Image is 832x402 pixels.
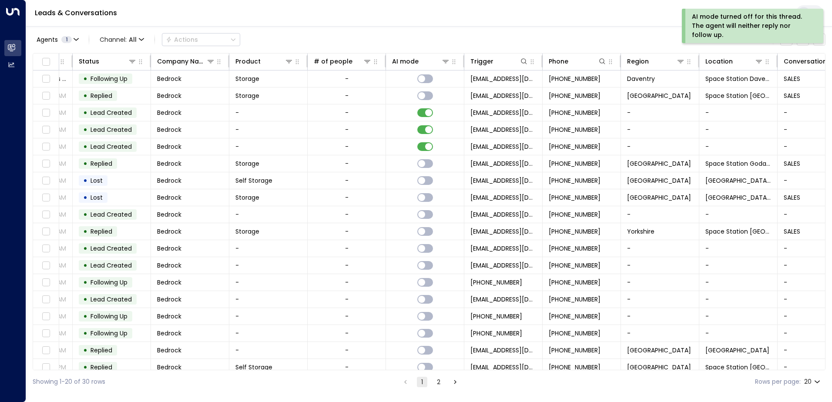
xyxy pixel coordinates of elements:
[470,91,536,100] span: leads@space-station.co.uk
[40,57,51,67] span: Toggle select all
[157,176,181,185] span: Bedrock
[804,375,822,388] div: 20
[229,291,308,308] td: -
[91,108,132,117] span: Lead Created
[345,108,349,117] div: -
[345,193,349,202] div: -
[345,244,349,253] div: -
[157,74,181,83] span: Bedrock
[91,363,112,372] span: Replied
[627,56,685,67] div: Region
[91,125,132,134] span: Lead Created
[549,142,601,151] span: +441234567890
[40,175,51,186] span: Toggle select row
[83,258,87,273] div: •
[79,56,137,67] div: Status
[166,36,198,44] div: Actions
[157,244,181,253] span: Bedrock
[129,36,137,43] span: All
[621,257,699,274] td: -
[83,241,87,256] div: •
[470,142,536,151] span: leads@space-station.co.uk
[91,261,132,270] span: Lead Created
[35,8,117,18] a: Leads & Conversations
[40,277,51,288] span: Toggle select row
[157,261,181,270] span: Bedrock
[157,193,181,202] span: Bedrock
[91,227,112,236] span: Replied
[699,291,778,308] td: -
[79,56,99,67] div: Status
[549,56,607,67] div: Phone
[627,227,654,236] span: Yorkshire
[91,142,132,151] span: Lead Created
[83,88,87,103] div: •
[40,311,51,322] span: Toggle select row
[549,278,601,287] span: +441234567890
[470,227,536,236] span: leads@space-station.co.uk
[699,257,778,274] td: -
[627,176,691,185] span: Shropshire
[705,346,769,355] span: Space Station Slough
[784,159,800,168] span: SALES
[96,33,148,46] button: Channel:All
[83,105,87,120] div: •
[345,91,349,100] div: -
[621,240,699,257] td: -
[157,125,181,134] span: Bedrock
[91,91,112,100] span: Replied
[549,91,601,100] span: +441234567890
[784,227,800,236] span: SALES
[621,206,699,223] td: -
[229,138,308,155] td: -
[699,325,778,342] td: -
[61,36,72,43] span: 1
[392,56,419,67] div: AI mode
[470,74,536,83] span: leads@space-station.co.uk
[235,176,272,185] span: Self Storage
[91,244,132,253] span: Lead Created
[229,240,308,257] td: -
[400,376,461,387] nav: pagination navigation
[470,125,536,134] span: leads@space-station.co.uk
[470,346,536,355] span: leads@space-station.co.uk
[470,295,536,304] span: leads@space-station.co.uk
[37,37,58,43] span: Agents
[40,141,51,152] span: Toggle select row
[699,104,778,121] td: -
[470,56,493,67] div: Trigger
[345,312,349,321] div: -
[235,159,259,168] span: Storage
[314,56,352,67] div: # of people
[699,121,778,138] td: -
[470,108,536,117] span: leads@space-station.co.uk
[229,274,308,291] td: -
[83,275,87,290] div: •
[96,33,148,46] span: Channel:
[621,291,699,308] td: -
[40,260,51,271] span: Toggle select row
[235,91,259,100] span: Storage
[345,295,349,304] div: -
[705,56,733,67] div: Location
[83,207,87,222] div: •
[549,56,568,67] div: Phone
[40,192,51,203] span: Toggle select row
[40,362,51,373] span: Toggle select row
[235,56,293,67] div: Product
[345,142,349,151] div: -
[235,363,272,372] span: Self Storage
[705,159,771,168] span: Space Station Godalming
[549,74,601,83] span: +441234567890
[33,377,105,386] div: Showing 1-20 of 30 rows
[83,71,87,86] div: •
[229,342,308,358] td: -
[229,206,308,223] td: -
[83,292,87,307] div: •
[699,138,778,155] td: -
[470,176,536,185] span: leads@space-station.co.uk
[755,377,801,386] label: Rows per page:
[83,343,87,358] div: •
[229,121,308,138] td: -
[345,278,349,287] div: -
